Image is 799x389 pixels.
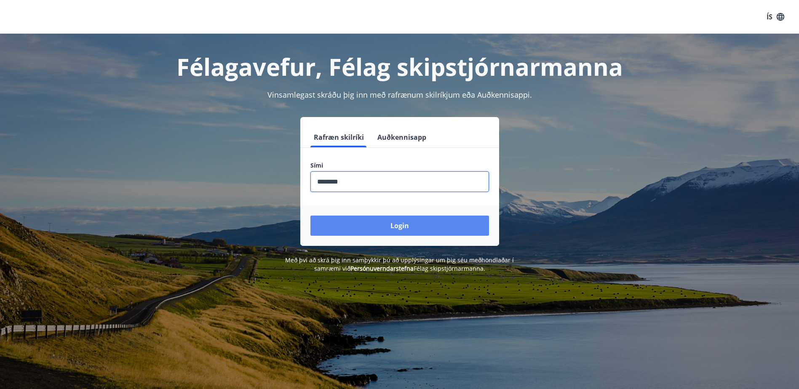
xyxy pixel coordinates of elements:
[285,256,514,272] span: Með því að skrá þig inn samþykkir þú að upplýsingar um þig séu meðhöndlaðar í samræmi við Félag s...
[310,127,367,147] button: Rafræn skilríki
[267,90,532,100] span: Vinsamlegast skráðu þig inn með rafrænum skilríkjum eða Auðkennisappi.
[310,216,489,236] button: Login
[310,161,489,170] label: Sími
[350,264,414,272] a: Persónuverndarstefna
[107,51,693,83] h1: Félagavefur, Félag skipstjórnarmanna
[762,9,789,24] button: ÍS
[374,127,430,147] button: Auðkennisapp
